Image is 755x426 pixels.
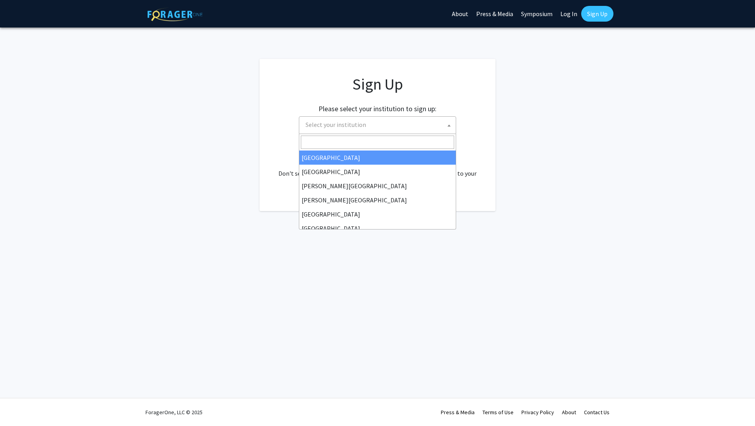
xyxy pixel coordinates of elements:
[319,105,436,113] h2: Please select your institution to sign up:
[581,6,613,22] a: Sign Up
[562,409,576,416] a: About
[302,117,456,133] span: Select your institution
[441,409,475,416] a: Press & Media
[299,207,456,221] li: [GEOGRAPHIC_DATA]
[275,150,480,187] div: Already have an account? . Don't see your institution? about bringing ForagerOne to your institut...
[521,409,554,416] a: Privacy Policy
[299,179,456,193] li: [PERSON_NAME][GEOGRAPHIC_DATA]
[306,121,366,129] span: Select your institution
[6,391,33,420] iframe: Chat
[299,116,456,134] span: Select your institution
[584,409,610,416] a: Contact Us
[275,75,480,94] h1: Sign Up
[299,165,456,179] li: [GEOGRAPHIC_DATA]
[299,151,456,165] li: [GEOGRAPHIC_DATA]
[482,409,514,416] a: Terms of Use
[301,136,454,149] input: Search
[299,221,456,235] li: [GEOGRAPHIC_DATA]
[299,193,456,207] li: [PERSON_NAME][GEOGRAPHIC_DATA]
[145,398,203,426] div: ForagerOne, LLC © 2025
[147,7,203,21] img: ForagerOne Logo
